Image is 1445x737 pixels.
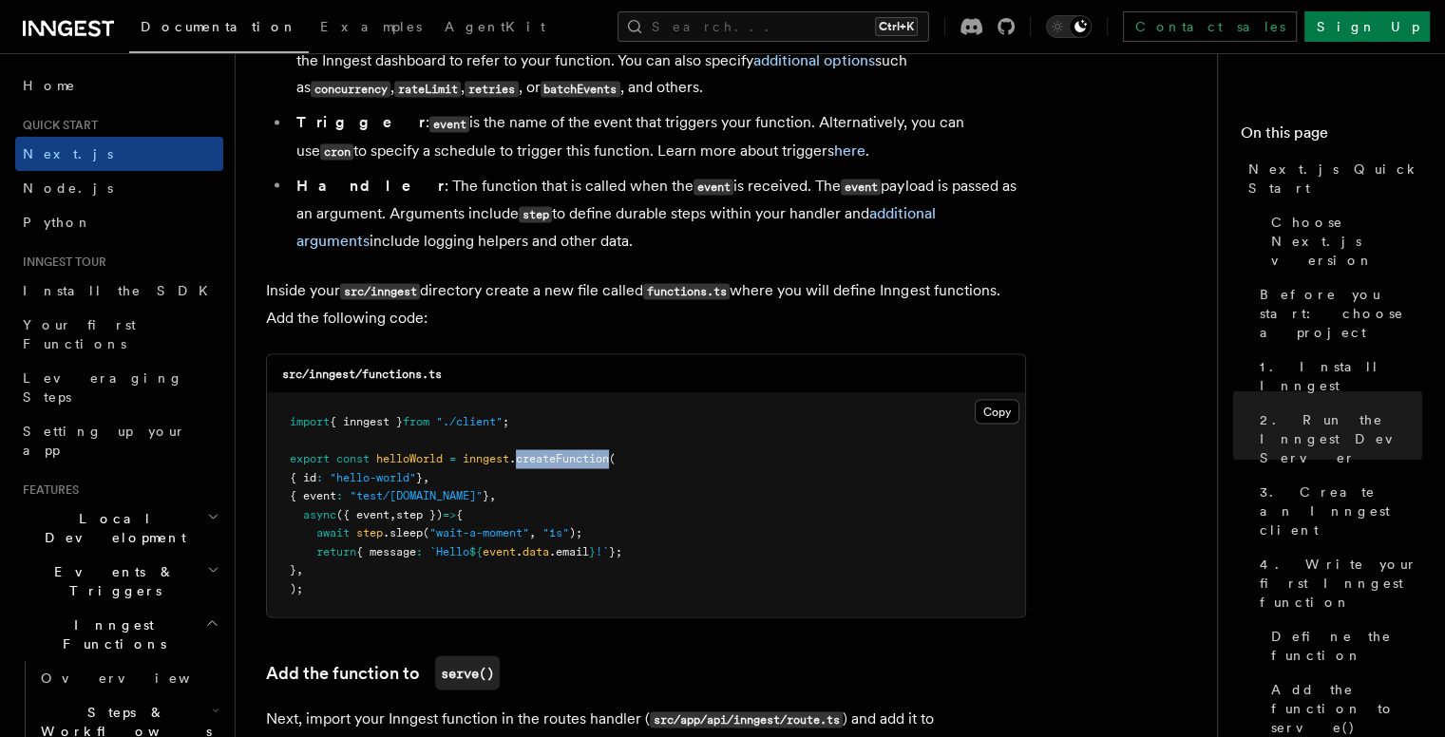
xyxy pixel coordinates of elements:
span: Node.js [23,180,113,196]
span: Before you start: choose a project [1260,285,1422,342]
span: { inngest } [330,414,403,427]
code: src/inngest [340,283,420,299]
span: => [443,507,456,520]
a: Documentation [129,6,309,53]
li: : is the name of the event that triggers your function. Alternatively, you can use to specify a s... [291,109,1026,164]
code: serve() [435,655,500,690]
span: } [483,488,489,501]
a: Add the function toserve() [266,655,500,690]
code: rateLimit [394,81,461,97]
code: event [429,116,469,132]
span: ({ event [336,507,390,520]
span: { id [290,470,316,483]
code: functions.ts [643,283,730,299]
span: .email [549,544,589,557]
span: 3. Create an Inngest client [1260,482,1422,539]
span: AgentKit [445,19,545,34]
span: 1. Install Inngest [1260,357,1422,395]
li: : The function that is called when the is received. The payload is passed as an argument. Argumen... [291,172,1026,254]
span: Overview [41,671,237,686]
span: const [336,451,370,464]
span: Leveraging Steps [23,370,183,405]
a: Examples [309,6,433,51]
a: AgentKit [433,6,557,51]
h4: On this page [1241,122,1422,152]
a: Node.js [15,171,223,205]
a: Sign Up [1304,11,1430,42]
a: Next.js Quick Start [1241,152,1422,205]
a: Leveraging Steps [15,361,223,414]
a: 3. Create an Inngest client [1252,475,1422,547]
a: Before you start: choose a project [1252,277,1422,350]
span: Inngest tour [15,255,106,270]
span: ); [569,525,582,539]
button: Inngest Functions [15,608,223,661]
span: . [516,544,523,557]
span: ( [423,525,429,539]
code: concurrency [311,81,390,97]
a: 4. Write your first Inngest function [1252,547,1422,619]
span: ); [290,581,303,595]
span: return [316,544,356,557]
span: { [456,507,463,520]
span: Examples [320,19,422,34]
span: data [523,544,549,557]
span: `Hello [429,544,469,557]
span: ; [503,414,509,427]
span: , [296,562,303,576]
span: Local Development [15,509,207,547]
span: Next.js Quick Start [1248,160,1422,198]
span: "hello-world" [330,470,416,483]
span: ( [609,451,616,464]
code: event [841,179,881,195]
span: Events & Triggers [15,562,207,600]
span: step [356,525,383,539]
span: : [416,544,423,557]
span: ${ [469,544,483,557]
button: Events & Triggers [15,555,223,608]
a: 1. Install Inngest [1252,350,1422,403]
span: Install the SDK [23,283,219,298]
span: } [290,562,296,576]
span: , [529,525,536,539]
span: Your first Functions [23,317,136,351]
span: .sleep [383,525,423,539]
strong: Handler [296,176,445,194]
li: : A unique is required and it is the default name that will be displayed on the Inngest dashboard... [291,20,1026,102]
a: Python [15,205,223,239]
span: } [589,544,596,557]
span: inngest [463,451,509,464]
span: { message [356,544,416,557]
code: src/app/api/inngest/route.ts [650,711,843,728]
span: .createFunction [509,451,609,464]
span: Choose Next.js version [1271,213,1422,270]
span: Quick start [15,118,98,133]
kbd: Ctrl+K [875,17,918,36]
button: Local Development [15,501,223,555]
span: }; [609,544,622,557]
a: Next.js [15,137,223,171]
p: Inside your directory create a new file called where you will define Inngest functions. Add the f... [266,276,1026,331]
span: "test/[DOMAIN_NAME]" [350,488,483,501]
span: !` [596,544,609,557]
span: step }) [396,507,443,520]
code: event [694,179,733,195]
span: } [416,470,423,483]
span: from [403,414,429,427]
a: Choose Next.js version [1264,205,1422,277]
a: Setting up your app [15,414,223,467]
span: export [290,451,330,464]
span: 4. Write your first Inngest function [1260,555,1422,612]
strong: Trigger [296,113,426,131]
span: { event [290,488,336,501]
span: Next.js [23,146,113,161]
span: Inngest Functions [15,615,205,653]
span: event [483,544,516,557]
span: Add the function to serve() [1271,680,1422,737]
a: Your first Functions [15,308,223,361]
span: Setting up your app [23,424,186,458]
code: src/inngest/functions.ts [282,367,442,380]
a: Overview [33,661,223,695]
button: Copy [975,399,1019,424]
code: step [519,206,552,222]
